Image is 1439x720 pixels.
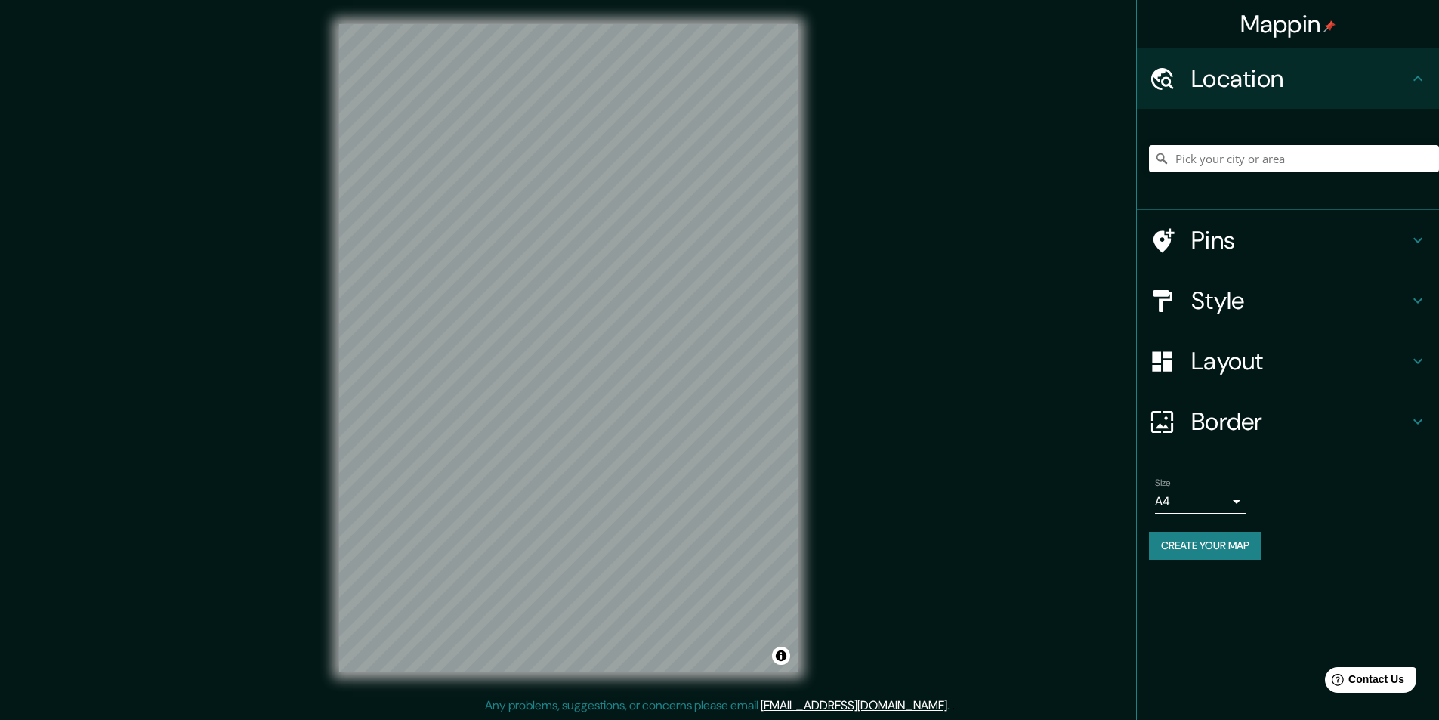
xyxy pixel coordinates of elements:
canvas: Map [339,24,798,672]
div: Pins [1137,210,1439,270]
h4: Layout [1191,346,1409,376]
div: Layout [1137,331,1439,391]
h4: Style [1191,286,1409,316]
div: Border [1137,391,1439,452]
div: Location [1137,48,1439,109]
h4: Mappin [1240,9,1336,39]
p: Any problems, suggestions, or concerns please email . [485,697,950,715]
input: Pick your city or area [1149,145,1439,172]
div: Style [1137,270,1439,331]
h4: Location [1191,63,1409,94]
label: Size [1155,477,1171,490]
h4: Pins [1191,225,1409,255]
div: A4 [1155,490,1246,514]
a: [EMAIL_ADDRESS][DOMAIN_NAME] [761,697,947,713]
button: Toggle attribution [772,647,790,665]
div: . [952,697,955,715]
h4: Border [1191,406,1409,437]
img: pin-icon.png [1323,20,1336,32]
iframe: Help widget launcher [1305,661,1422,703]
div: . [950,697,952,715]
button: Create your map [1149,532,1261,560]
